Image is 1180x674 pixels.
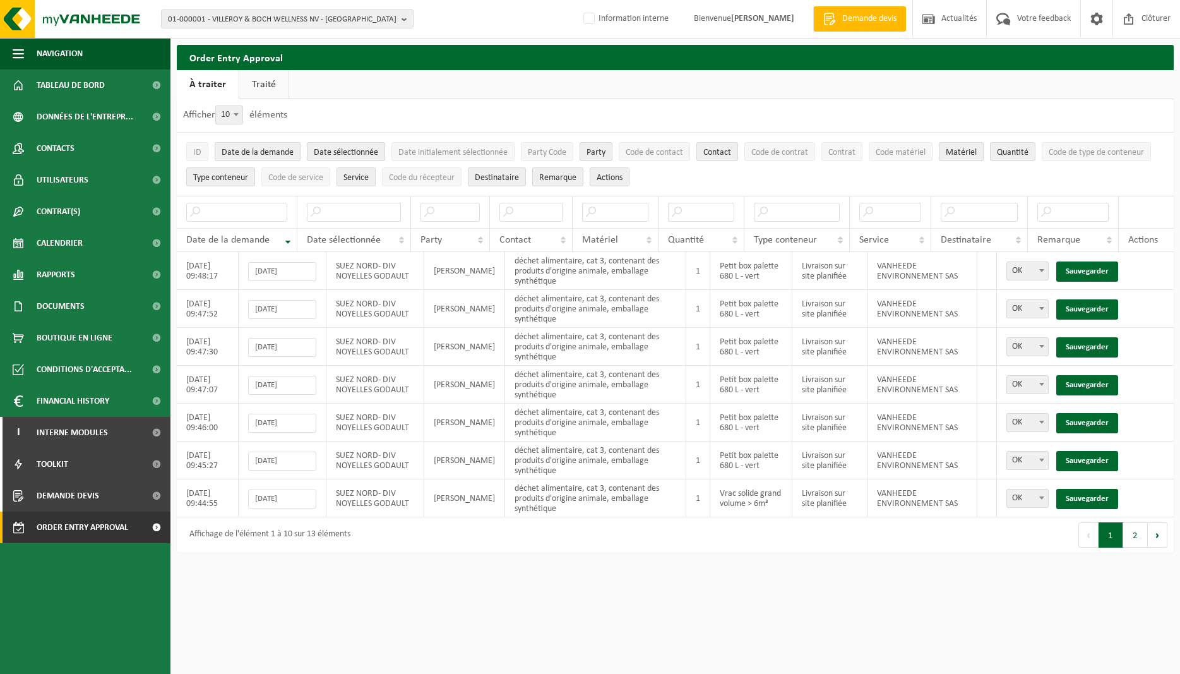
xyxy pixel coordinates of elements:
td: VANHEEDE ENVIRONNEMENT SAS [867,479,977,517]
td: [DATE] 09:45:27 [177,442,239,479]
button: Date de la demandeDate de la demande: Activate to remove sorting [215,142,301,161]
button: Actions [590,167,629,186]
span: Quantité [997,148,1028,157]
td: [PERSON_NAME] [424,366,505,404]
span: 10 [216,106,242,124]
td: 1 [686,366,710,404]
span: OK [1007,490,1048,507]
span: Contact [703,148,731,157]
span: Boutique en ligne [37,322,112,354]
span: Conditions d'accepta... [37,354,132,385]
td: [DATE] 09:47:07 [177,366,239,404]
td: Livraison sur site planifiée [792,442,868,479]
td: Livraison sur site planifiée [792,404,868,442]
span: Matériel [582,235,618,245]
td: SUEZ NORD- DIV NOYELLES GODAULT [326,252,424,290]
button: Previous [1078,522,1099,548]
td: [PERSON_NAME] [424,252,505,290]
td: [DATE] 09:47:30 [177,328,239,366]
span: Date initialement sélectionnée [398,148,508,157]
button: QuantitéQuantité: Activate to sort [990,142,1035,161]
button: RemarqueRemarque: Activate to sort [532,167,583,186]
span: Order entry approval [37,512,128,543]
td: Vrac solide grand volume > 6m³ [710,479,792,517]
span: Demande devis [839,13,900,25]
a: Sauvegarder [1056,451,1118,471]
a: Sauvegarder [1056,337,1118,358]
span: OK [1006,413,1049,432]
span: Service [343,173,369,183]
td: [DATE] 09:48:17 [177,252,239,290]
td: Petit box palette 680 L - vert [710,328,792,366]
td: Livraison sur site planifiée [792,252,868,290]
span: ID [193,148,201,157]
button: Type conteneurType conteneur: Activate to sort [186,167,255,186]
span: OK [1006,489,1049,508]
span: Code de type de conteneur [1049,148,1144,157]
span: OK [1007,300,1048,318]
td: [PERSON_NAME] [424,442,505,479]
button: ContratContrat: Activate to sort [821,142,862,161]
span: I [13,417,24,448]
button: 2 [1123,522,1148,548]
span: OK [1006,337,1049,356]
span: Party [420,235,442,245]
td: 1 [686,290,710,328]
span: Date sélectionnée [314,148,378,157]
h2: Order Entry Approval [177,45,1174,69]
button: Date initialement sélectionnéeDate initialement sélectionnée: Activate to sort [391,142,515,161]
span: Données de l'entrepr... [37,101,133,133]
td: déchet alimentaire, cat 3, contenant des produits d'origine animale, emballage synthétique [505,404,687,442]
span: Actions [597,173,623,183]
span: Date sélectionnée [307,235,381,245]
td: Livraison sur site planifiée [792,366,868,404]
span: Contacts [37,133,74,164]
span: Contrat(s) [37,196,80,227]
td: [PERSON_NAME] [424,404,505,442]
a: Sauvegarder [1056,413,1118,433]
a: Sauvegarder [1056,299,1118,320]
td: déchet alimentaire, cat 3, contenant des produits d'origine animale, emballage synthétique [505,442,687,479]
td: 1 [686,479,710,517]
button: ContactContact: Activate to sort [696,142,738,161]
td: VANHEEDE ENVIRONNEMENT SAS [867,442,977,479]
button: Code de contactCode de contact: Activate to sort [619,142,690,161]
td: 1 [686,252,710,290]
td: VANHEEDE ENVIRONNEMENT SAS [867,366,977,404]
span: Type conteneur [193,173,248,183]
td: déchet alimentaire, cat 3, contenant des produits d'origine animale, emballage synthétique [505,252,687,290]
a: Traité [239,70,289,99]
span: Demande devis [37,480,99,512]
a: Sauvegarder [1056,262,1118,282]
td: 1 [686,328,710,366]
span: Actions [1128,235,1158,245]
span: Navigation [37,38,83,69]
span: Code de contact [626,148,683,157]
span: Calendrier [37,227,83,259]
td: [DATE] 09:44:55 [177,479,239,517]
span: Destinataire [475,173,519,183]
button: Date sélectionnéeDate sélectionnée: Activate to sort [307,142,385,161]
span: OK [1007,338,1048,356]
td: déchet alimentaire, cat 3, contenant des produits d'origine animale, emballage synthétique [505,290,687,328]
span: 10 [215,105,243,124]
span: Party [587,148,605,157]
td: [PERSON_NAME] [424,290,505,328]
td: déchet alimentaire, cat 3, contenant des produits d'origine animale, emballage synthétique [505,328,687,366]
label: Information interne [581,9,669,28]
span: Remarque [1037,235,1080,245]
span: Code de contrat [751,148,808,157]
button: MatérielMatériel: Activate to sort [939,142,984,161]
td: SUEZ NORD- DIV NOYELLES GODAULT [326,442,424,479]
span: Interne modules [37,417,108,448]
td: Livraison sur site planifiée [792,479,868,517]
td: déchet alimentaire, cat 3, contenant des produits d'origine animale, emballage synthétique [505,366,687,404]
span: OK [1006,262,1049,280]
td: [DATE] 09:46:00 [177,404,239,442]
span: Type conteneur [754,235,817,245]
td: Livraison sur site planifiée [792,328,868,366]
td: SUEZ NORD- DIV NOYELLES GODAULT [326,290,424,328]
td: SUEZ NORD- DIV NOYELLES GODAULT [326,404,424,442]
span: Documents [37,291,85,322]
span: Utilisateurs [37,164,88,196]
